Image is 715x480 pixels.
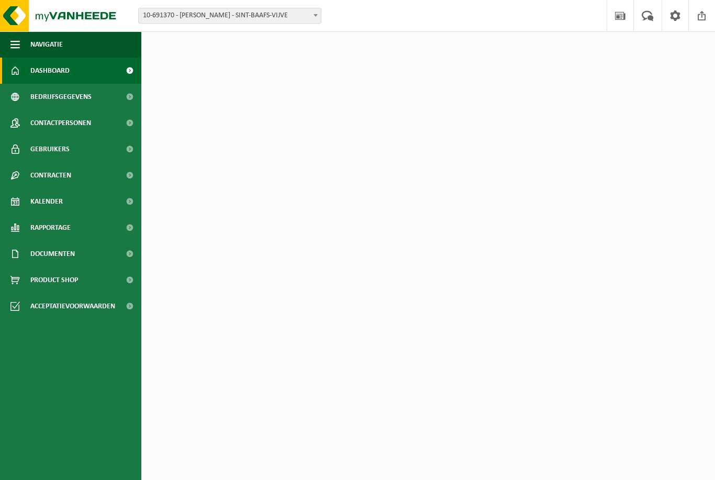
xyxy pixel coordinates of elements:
span: Bedrijfsgegevens [30,84,92,110]
span: Documenten [30,241,75,267]
span: 10-691370 - STEVEN DEMEULEMEESTER - SINT-BAAFS-VIJVE [139,8,321,23]
span: 10-691370 - STEVEN DEMEULEMEESTER - SINT-BAAFS-VIJVE [138,8,321,24]
span: Kalender [30,188,63,215]
span: Contactpersonen [30,110,91,136]
span: Product Shop [30,267,78,293]
span: Acceptatievoorwaarden [30,293,115,319]
span: Dashboard [30,58,70,84]
span: Rapportage [30,215,71,241]
span: Gebruikers [30,136,70,162]
span: Navigatie [30,31,63,58]
span: Contracten [30,162,71,188]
